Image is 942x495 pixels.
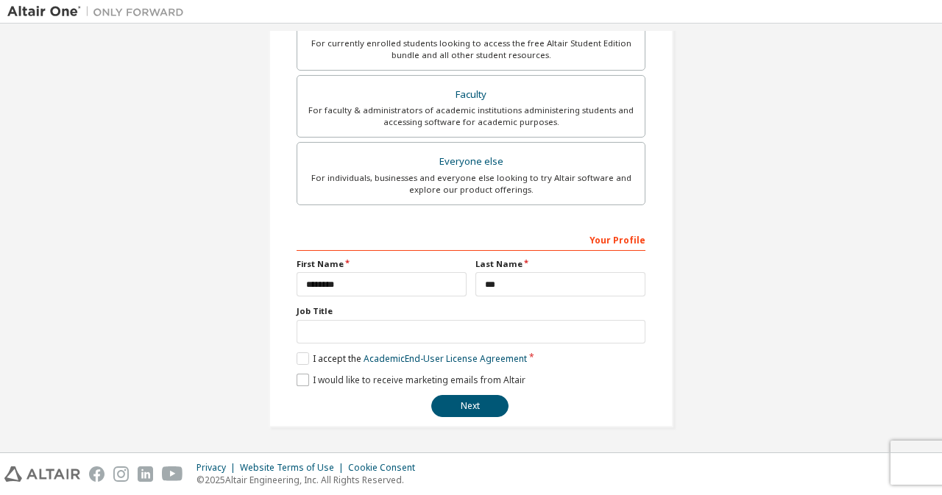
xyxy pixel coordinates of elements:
button: Next [431,395,509,417]
div: Faculty [306,85,636,105]
img: instagram.svg [113,466,129,482]
label: First Name [297,258,467,270]
label: Last Name [475,258,645,270]
div: Privacy [196,462,240,474]
img: altair_logo.svg [4,466,80,482]
img: youtube.svg [162,466,183,482]
div: Cookie Consent [348,462,424,474]
label: I would like to receive marketing emails from Altair [297,374,525,386]
div: For individuals, businesses and everyone else looking to try Altair software and explore our prod... [306,172,636,196]
img: facebook.svg [89,466,105,482]
div: For faculty & administrators of academic institutions administering students and accessing softwa... [306,104,636,128]
div: Your Profile [297,227,645,251]
div: For currently enrolled students looking to access the free Altair Student Edition bundle and all ... [306,38,636,61]
label: I accept the [297,352,527,365]
div: Website Terms of Use [240,462,348,474]
label: Job Title [297,305,645,317]
img: Altair One [7,4,191,19]
img: linkedin.svg [138,466,153,482]
a: Academic End-User License Agreement [364,352,527,365]
p: © 2025 Altair Engineering, Inc. All Rights Reserved. [196,474,424,486]
div: Everyone else [306,152,636,172]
